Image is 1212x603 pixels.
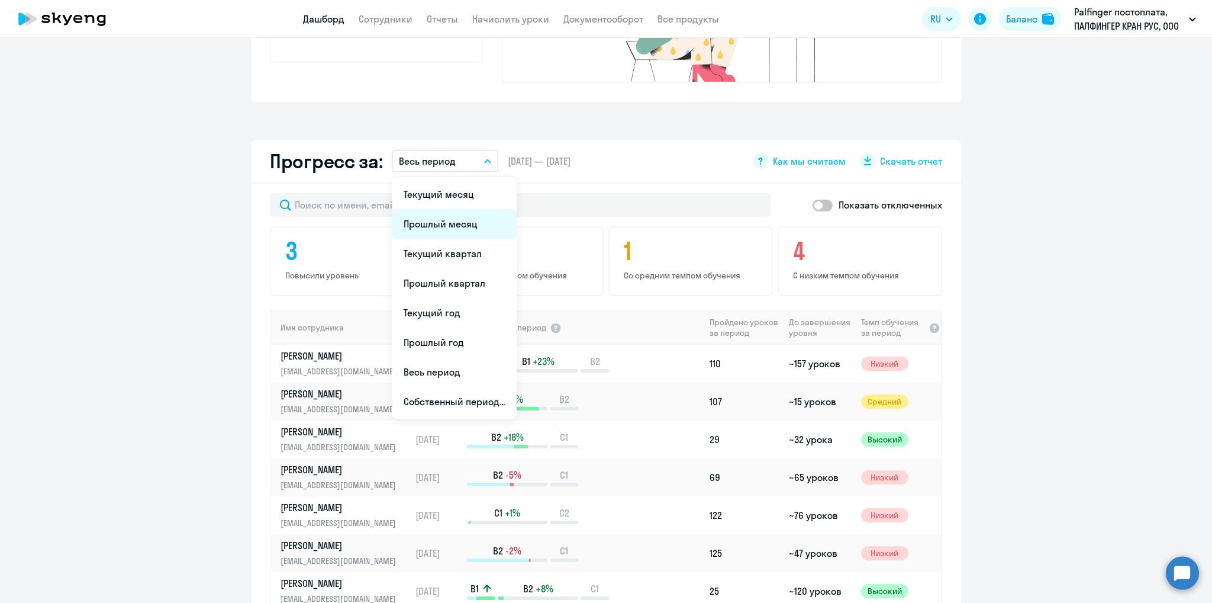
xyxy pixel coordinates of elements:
[392,150,498,172] button: Весь период
[705,345,784,383] td: 110
[559,506,569,519] span: C2
[861,432,908,447] span: Высокий
[505,469,521,482] span: -5%
[454,270,592,281] p: С высоким темпом обучения
[793,237,930,265] h4: 4
[522,355,530,368] span: B1
[560,544,568,557] span: C1
[784,421,856,458] td: ~32 урока
[411,421,466,458] td: [DATE]
[281,425,402,438] p: [PERSON_NAME]
[784,345,856,383] td: ~157 уроков
[281,463,410,492] a: [PERSON_NAME][EMAIL_ADDRESS][DOMAIN_NAME]
[563,13,643,25] a: Документооборот
[505,544,521,557] span: -2%
[784,458,856,496] td: ~65 уроков
[454,237,592,265] h4: 3
[411,458,466,496] td: [DATE]
[591,582,599,595] span: C1
[271,310,411,345] th: Имя сотрудника
[470,582,479,595] span: B1
[427,13,458,25] a: Отчеты
[281,425,410,454] a: [PERSON_NAME][EMAIL_ADDRESS][DOMAIN_NAME]
[861,394,908,409] span: Средний
[285,237,423,265] h4: 3
[281,479,402,492] p: [EMAIL_ADDRESS][DOMAIN_NAME]
[359,13,412,25] a: Сотрудники
[281,501,402,514] p: [PERSON_NAME]
[560,469,568,482] span: C1
[861,546,908,560] span: Низкий
[411,496,466,534] td: [DATE]
[880,155,942,168] span: Скачать отчет
[281,349,410,378] a: [PERSON_NAME][EMAIL_ADDRESS][DOMAIN_NAME]
[861,584,908,598] span: Высокий
[861,508,908,522] span: Низкий
[508,155,570,168] span: [DATE] — [DATE]
[861,357,908,371] span: Низкий
[839,198,942,212] p: Показать отключенных
[281,554,402,567] p: [EMAIL_ADDRESS][DOMAIN_NAME]
[281,539,402,552] p: [PERSON_NAME]
[281,539,410,567] a: [PERSON_NAME][EMAIL_ADDRESS][DOMAIN_NAME]
[999,7,1061,31] button: Балансbalance
[270,149,382,173] h2: Прогресс за:
[493,469,503,482] span: B2
[784,496,856,534] td: ~76 уроков
[705,458,784,496] td: 69
[303,13,344,25] a: Дашборд
[773,155,846,168] span: Как мы считаем
[590,355,600,368] span: B2
[392,177,517,419] ul: RU
[281,365,402,378] p: [EMAIL_ADDRESS][DOMAIN_NAME]
[281,441,402,454] p: [EMAIL_ADDRESS][DOMAIN_NAME]
[922,7,961,31] button: RU
[705,534,784,572] td: 125
[784,534,856,572] td: ~47 уроков
[1074,5,1184,33] p: Palfinger постоплата, ПАЛФИНГЕР КРАН РУС, ООО
[559,393,569,406] span: B2
[861,317,925,338] span: Темп обучения за период
[705,310,784,345] th: Пройдено уроков за период
[657,13,719,25] a: Все продукты
[624,270,761,281] p: Со средним темпом обучения
[705,383,784,421] td: 107
[281,501,410,530] a: [PERSON_NAME][EMAIL_ADDRESS][DOMAIN_NAME]
[472,13,549,25] a: Начислить уроки
[281,403,402,416] p: [EMAIL_ADDRESS][DOMAIN_NAME]
[784,383,856,421] td: ~15 уроков
[504,431,524,444] span: +18%
[285,270,423,281] p: Повысили уровень
[281,463,402,476] p: [PERSON_NAME]
[411,534,466,572] td: [DATE]
[1042,13,1054,25] img: balance
[930,12,941,26] span: RU
[793,270,930,281] p: С низким темпом обучения
[705,421,784,458] td: 29
[493,544,503,557] span: B2
[281,517,402,530] p: [EMAIL_ADDRESS][DOMAIN_NAME]
[705,496,784,534] td: 122
[399,154,456,168] p: Весь период
[624,237,761,265] h4: 1
[281,349,402,363] p: [PERSON_NAME]
[784,310,856,345] th: До завершения уровня
[281,387,410,416] a: [PERSON_NAME][EMAIL_ADDRESS][DOMAIN_NAME]
[1068,5,1202,33] button: Palfinger постоплата, ПАЛФИНГЕР КРАН РУС, ООО
[270,193,771,217] input: Поиск по имени, email, продукту или статусу
[861,470,908,485] span: Низкий
[281,577,402,590] p: [PERSON_NAME]
[494,506,502,519] span: C1
[536,582,553,595] span: +8%
[533,355,555,368] span: +23%
[491,431,501,444] span: B2
[505,506,520,519] span: +1%
[523,582,533,595] span: B2
[1006,12,1037,26] div: Баланс
[560,431,568,444] span: C1
[281,387,402,400] p: [PERSON_NAME]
